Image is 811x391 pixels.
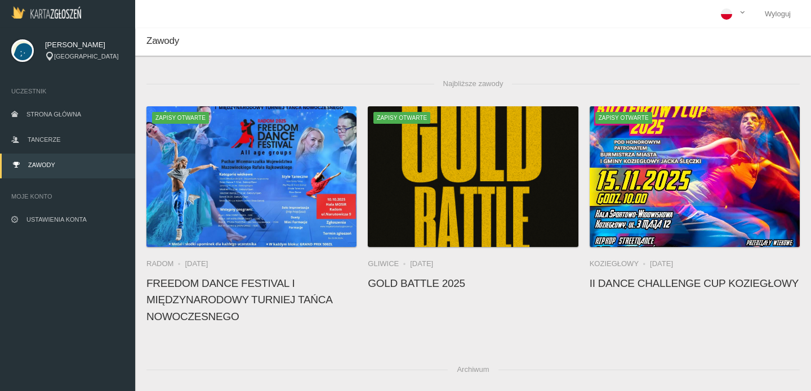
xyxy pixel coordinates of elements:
[650,258,673,269] li: [DATE]
[590,275,800,291] h4: II Dance Challenge Cup KOZIEGŁOWY
[185,258,208,269] li: [DATE]
[11,191,124,202] span: Moje konto
[28,136,60,143] span: Tancerze
[373,112,430,123] span: Zapisy otwarte
[26,111,81,118] span: Strona główna
[368,106,578,247] img: Gold Battle 2025
[434,73,513,95] span: Najbliższe zawody
[11,6,81,19] img: Logo
[590,106,800,247] a: II Dance Challenge Cup KOZIEGŁOWYZapisy otwarte
[146,106,357,247] a: FREEDOM DANCE FESTIVAL I Międzynarodowy Turniej Tańca NowoczesnegoZapisy otwarte
[146,275,357,325] h4: FREEDOM DANCE FESTIVAL I Międzynarodowy Turniej Tańca Nowoczesnego
[26,216,87,223] span: Ustawienia konta
[45,39,124,51] span: [PERSON_NAME]
[368,106,578,247] a: Gold Battle 2025Zapisy otwarte
[368,275,578,291] h4: Gold Battle 2025
[45,52,124,61] div: [GEOGRAPHIC_DATA]
[11,39,34,62] img: svg
[590,106,800,247] img: II Dance Challenge Cup KOZIEGŁOWY
[448,358,498,381] span: Archiwum
[11,86,124,97] span: Uczestnik
[146,35,179,46] span: Zawody
[28,161,55,168] span: Zawody
[590,258,650,269] li: Koziegłowy
[368,258,410,269] li: Gliwice
[595,112,652,123] span: Zapisy otwarte
[152,112,209,123] span: Zapisy otwarte
[146,258,185,269] li: Radom
[410,258,433,269] li: [DATE]
[146,106,357,247] img: FREEDOM DANCE FESTIVAL I Międzynarodowy Turniej Tańca Nowoczesnego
